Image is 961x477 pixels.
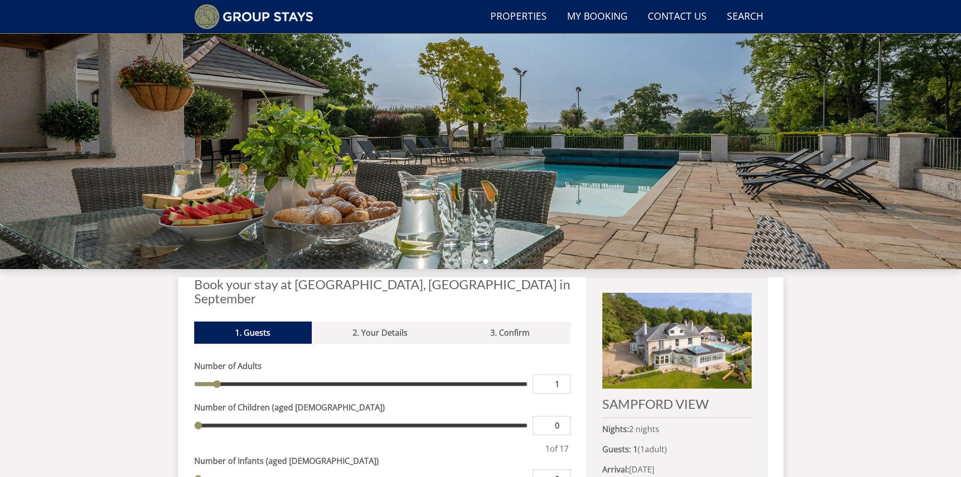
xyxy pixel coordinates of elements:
[194,322,312,344] a: 1. Guests
[640,444,664,455] span: adult
[640,444,645,455] span: 1
[194,4,314,29] img: Group Stays
[602,293,751,389] img: An image of 'SAMPFORD VIEW'
[602,423,629,435] strong: Nights:
[486,6,551,28] a: Properties
[602,397,751,411] h2: SAMPFORD VIEW
[194,401,571,413] label: Number of Children (aged [DEMOGRAPHIC_DATA])
[312,322,449,344] a: 2. Your Details
[723,6,767,28] a: Search
[194,360,571,372] label: Number of Adults
[602,463,751,475] p: [DATE]
[449,322,571,344] a: 3. Confirm
[644,6,711,28] a: Contact Us
[602,464,629,475] strong: Arrival:
[602,444,631,455] strong: Guests:
[633,444,638,455] strong: 1
[194,277,571,305] h2: Book your stay at [GEOGRAPHIC_DATA], [GEOGRAPHIC_DATA] in September
[543,443,571,455] div: of 17
[633,444,667,455] span: ( )
[545,443,550,454] span: 1
[194,455,571,467] label: Number of Infants (aged [DEMOGRAPHIC_DATA])
[563,6,632,28] a: My Booking
[602,423,751,435] p: 2 nights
